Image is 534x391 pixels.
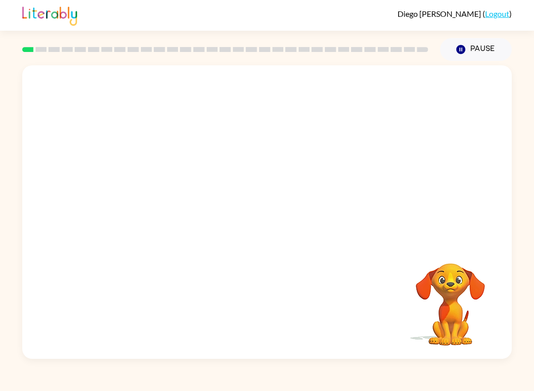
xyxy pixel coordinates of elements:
[440,38,512,61] button: Pause
[22,4,77,26] img: Literably
[398,9,512,18] div: ( )
[398,9,483,18] span: Diego [PERSON_NAME]
[485,9,509,18] a: Logout
[401,248,500,347] video: Your browser must support playing .mp4 files to use Literably. Please try using another browser.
